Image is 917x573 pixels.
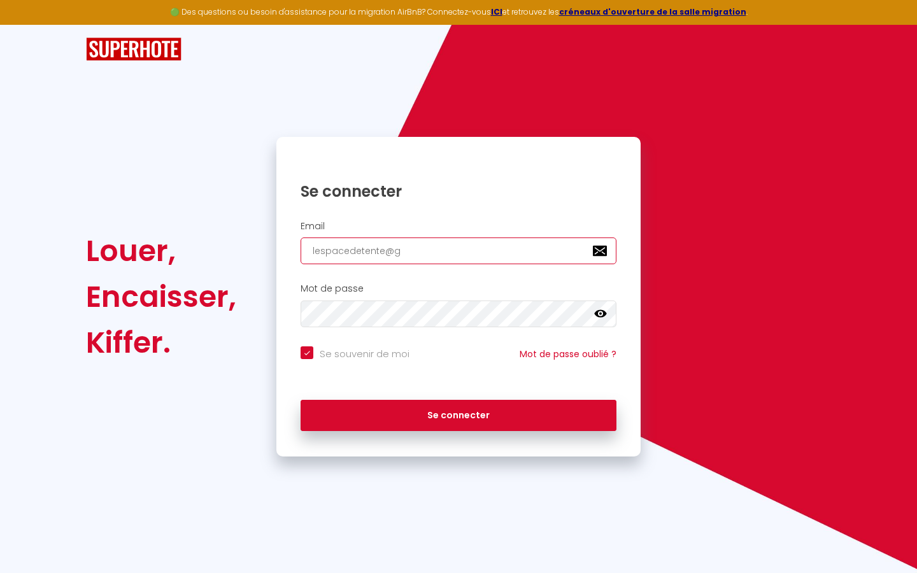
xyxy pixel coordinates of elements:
[559,6,746,17] a: créneaux d'ouverture de la salle migration
[301,237,616,264] input: Ton Email
[86,274,236,320] div: Encaisser,
[491,6,502,17] a: ICI
[520,348,616,360] a: Mot de passe oublié ?
[301,181,616,201] h1: Se connecter
[86,228,236,274] div: Louer,
[10,5,48,43] button: Ouvrir le widget de chat LiveChat
[301,221,616,232] h2: Email
[301,400,616,432] button: Se connecter
[86,320,236,365] div: Kiffer.
[86,38,181,61] img: SuperHote logo
[301,283,616,294] h2: Mot de passe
